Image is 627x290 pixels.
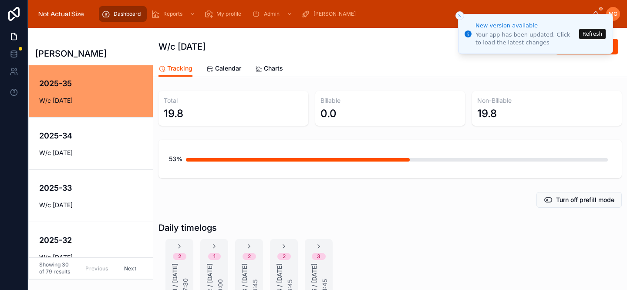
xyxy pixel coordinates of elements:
button: Close toast [455,11,464,20]
a: Admin [249,6,297,22]
a: Dashboard [99,6,147,22]
span: My profile [216,10,241,17]
span: Reports [163,10,182,17]
h4: 2025-35 [39,78,154,89]
div: 53% [169,150,182,168]
h4: 2025-34 [39,130,154,142]
span: W/c [DATE] [39,253,154,262]
h3: Billable [320,96,460,105]
h4: 2025-33 [39,182,154,194]
a: Reports [148,6,200,22]
span: Showing 30 of 79 results [39,261,72,275]
div: 2 [248,253,251,260]
span: W/c [DATE] [39,96,154,105]
a: [PERSON_NAME] [299,6,362,22]
div: 0.0 [320,107,337,121]
a: 2025-33W/c [DATE] [29,169,153,222]
div: 1 [213,253,216,260]
span: Charts [264,64,283,73]
span: W/c [DATE] [39,148,154,157]
div: 19.8 [164,107,183,121]
button: Refresh [579,29,606,39]
h3: Total [164,96,303,105]
div: New version available [475,21,576,30]
span: Dashboard [114,10,141,17]
div: 2 [283,253,286,260]
a: Charts [255,61,283,78]
h1: Daily timelogs [158,222,217,234]
span: Turn off prefill mode [556,196,614,204]
a: Tracking [158,61,192,77]
img: App logo [35,7,88,21]
button: Turn off prefill mode [536,192,622,208]
span: Tracking [167,64,192,73]
span: MG [609,10,617,17]
a: 2025-35W/c [DATE] [29,65,153,117]
div: Your app has been updated. Click to load the latest changes [475,31,576,47]
a: 2025-32W/c [DATE] [29,222,153,274]
a: Calendar [206,61,241,78]
span: [PERSON_NAME] [313,10,356,17]
button: Next [118,262,142,275]
div: scrollable content [94,4,592,24]
span: W/c [DATE] [39,201,154,209]
span: Calendar [215,64,241,73]
h1: W/c [DATE] [158,40,206,53]
div: 2 [178,253,181,260]
div: 3 [317,253,320,260]
a: 2025-34W/c [DATE] [29,117,153,169]
a: My profile [202,6,247,22]
div: 19.8 [477,107,497,121]
h3: Non-Billable [477,96,617,105]
span: Admin [264,10,280,17]
h1: [PERSON_NAME] [35,47,107,60]
h4: 2025-32 [39,234,154,246]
